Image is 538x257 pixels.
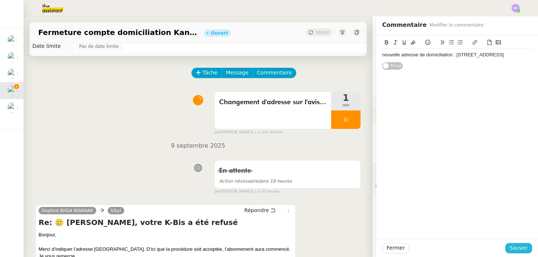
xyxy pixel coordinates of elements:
[376,114,423,122] span: 🔐
[251,189,279,195] span: il y a 20 heures
[219,179,258,184] span: Action nécessaire
[219,179,292,184] span: dans 18 heures
[165,141,231,151] span: 9 septembre 2025
[7,102,18,113] img: users%2FKPVW5uJ7nAf2BaBJPZnFMauzfh73%2Favatar%2FDigitalCollectionThumbnailHandler.jpeg
[7,68,18,79] img: users%2Fa6PbEmLwvGXylUqKytRPpDpAx153%2Favatar%2Ffanny.png
[219,97,327,108] span: Changement d'adresse sur l'avis de situation SIRENE
[202,68,218,77] span: Tâche
[373,111,538,125] div: 🔐Données client
[376,169,429,175] span: ⏲️
[376,99,414,108] span: ⚙️
[382,62,403,70] button: Privé
[316,30,329,35] span: Statut
[257,68,292,77] span: Commentaire
[211,31,228,35] div: Ouvert
[244,207,269,214] span: Répondre
[39,207,96,214] a: Daphné BIIGA NWANAK
[214,129,220,135] span: par
[505,243,532,253] button: Sauver
[373,179,538,194] div: 💬Commentaires 1
[7,52,18,62] img: users%2Fa6PbEmLwvGXylUqKytRPpDpAx153%2Favatar%2Ffanny.png
[387,244,405,252] span: Fermer
[510,244,528,252] span: Sauver
[251,129,282,135] span: il y a une minute
[242,206,278,214] button: Répondre
[39,217,293,228] h4: Re: 🥲 [PERSON_NAME], votre K-Bis a été refusé
[390,62,401,70] span: Privé
[7,85,18,96] img: users%2FKPVW5uJ7nAf2BaBJPZnFMauzfh73%2Favatar%2FDigitalCollectionThumbnailHandler.jpeg
[512,4,520,12] img: svg
[222,68,253,78] button: Message
[214,189,279,195] small: [PERSON_NAME]
[191,68,222,78] button: Tâche
[111,208,121,213] span: Sibyl
[226,68,248,77] span: Message
[376,183,436,189] span: 💬
[79,43,119,50] span: Pas de date limite
[29,41,73,52] td: Date limite
[331,94,361,102] span: 1
[252,68,296,78] button: Commentaire
[382,20,427,30] span: Commentaire
[7,35,18,45] img: users%2Fa6PbEmLwvGXylUqKytRPpDpAx153%2Favatar%2Ffanny.png
[214,189,220,195] span: par
[373,96,538,110] div: ⚙️Procédures
[214,129,282,135] small: [PERSON_NAME]
[38,29,198,36] span: Fermeture compte domiciliation Kandbaz
[219,168,251,174] span: En attente
[382,243,409,253] button: Fermer
[331,102,361,109] span: min
[382,52,532,58] div: nouvelle adresse de domiciliation : [STREET_ADDRESS]
[430,21,484,29] span: Modifier le commentaire
[373,165,538,179] div: ⏲️Tâches 42:56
